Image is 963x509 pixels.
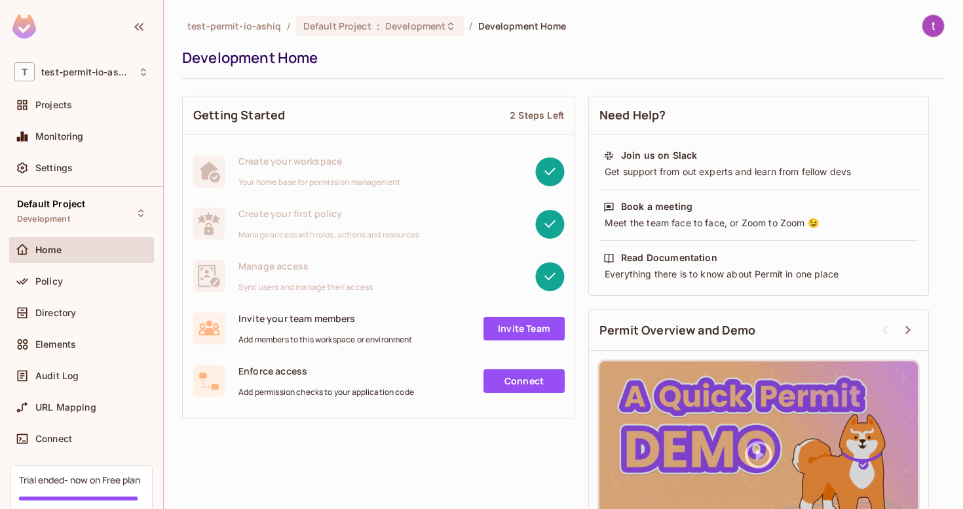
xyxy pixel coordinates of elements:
[17,214,70,224] span: Development
[35,276,63,287] span: Policy
[35,434,72,444] span: Connect
[303,20,371,32] span: Default Project
[922,15,944,37] img: teccas ekart
[238,177,400,188] span: Your home base for permission management
[599,322,756,338] span: Permit Overview and Demo
[12,14,36,39] img: SReyMgAAAABJRU5ErkJggg==
[35,100,72,110] span: Projects
[238,365,414,377] span: Enforce access
[287,20,290,32] li: /
[603,268,914,281] div: Everything there is to know about Permit in one place
[238,230,419,240] span: Manage access with roles, actions and resources
[603,165,914,178] div: Get support from out experts and learn from fellow devs
[510,109,564,121] div: 2 Steps Left
[19,474,140,486] div: Trial ended- now on Free plan
[238,335,413,345] span: Add members to this workspace or environment
[478,20,567,32] span: Development Home
[603,216,914,230] div: Meet the team face to face, or Zoom to Zoom 😉
[483,369,565,393] a: Connect
[17,199,85,209] span: Default Project
[376,21,381,31] span: :
[238,260,373,272] span: Manage access
[193,107,285,123] span: Getting Started
[187,20,282,32] span: the active workspace
[621,200,692,213] div: Book a meeting
[182,48,938,68] div: Development Home
[621,251,717,264] div: Read Documentation
[35,308,76,318] span: Directory
[238,207,419,220] span: Create your first policy
[35,131,84,142] span: Monitoring
[469,20,472,32] li: /
[599,107,666,123] span: Need Help?
[621,149,697,162] div: Join us on Slack
[35,245,62,255] span: Home
[483,317,565,340] a: Invite Team
[35,371,79,381] span: Audit Log
[238,387,414,397] span: Add permission checks to your application code
[35,339,76,350] span: Elements
[35,163,73,173] span: Settings
[238,282,373,293] span: Sync users and manage their access
[385,20,445,32] span: Development
[14,62,35,81] span: T
[238,155,400,167] span: Create your workspace
[41,67,132,77] span: Workspace: test-permit-io-ashiq
[238,312,413,325] span: Invite your team members
[35,402,96,413] span: URL Mapping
